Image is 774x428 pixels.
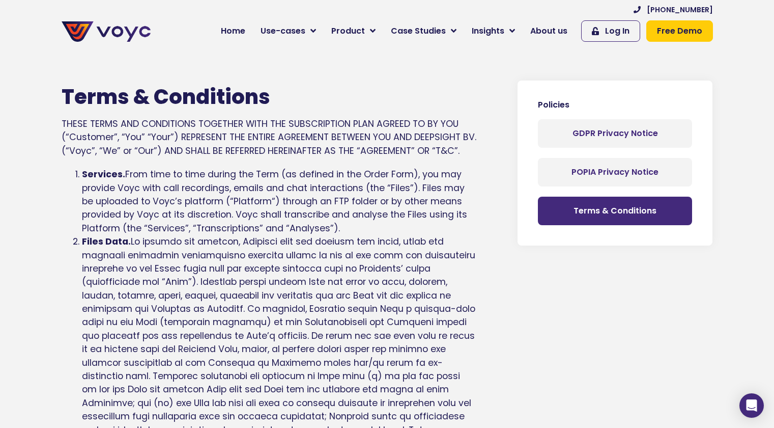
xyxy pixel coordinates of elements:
[548,207,682,215] p: Terms & Conditions
[464,21,523,41] a: Insights
[62,85,477,157] div: THESE TERMS AND CONDITIONS TOGETHER WITH THE SUBSCRIPTION PLAN AGREED TO BY YOU (“Customer”, “You...
[472,25,504,37] span: Insights
[605,25,629,37] span: Log In
[634,5,713,15] a: [PHONE_NUMBER]
[530,25,567,37] span: About us
[221,25,245,37] span: Home
[261,25,305,37] span: Use-cases
[538,158,692,186] a: POPIA Privacy Notice
[581,20,640,42] a: Log In
[82,168,125,180] b: Services.
[646,20,713,42] a: Free Demo
[324,21,383,41] a: Product
[523,21,575,41] a: About us
[82,168,477,235] li: From time to time during the Term (as defined in the Order Form), you may provide Voyc with call ...
[572,129,658,138] span: GDPR Privacy Notice
[538,119,692,148] a: GDPR Privacy Notice
[213,21,253,41] a: Home
[253,21,324,41] a: Use-cases
[538,101,692,109] p: Policies
[739,393,764,418] div: Open Intercom Messenger
[647,5,713,15] span: [PHONE_NUMBER]
[82,235,131,248] b: Files Data.
[331,25,365,37] span: Product
[391,25,446,37] span: Case Studies
[62,21,151,42] img: voyc-full-logo
[571,168,658,176] span: POPIA Privacy Notice
[657,25,702,37] span: Free Demo
[62,85,477,109] h1: Terms & Conditions
[383,21,464,41] a: Case Studies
